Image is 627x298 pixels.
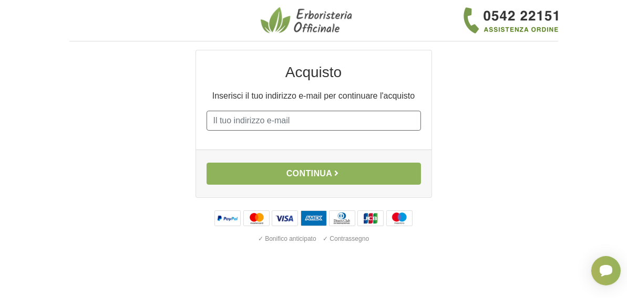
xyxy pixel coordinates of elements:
div: ✓ Contrassegno [321,232,371,246]
img: Erboristeria Officinale [261,6,355,35]
input: Il tuo indirizzo e-mail [207,111,421,131]
div: ✓ Bonifico anticipato [256,232,318,246]
iframe: Smartsupp widget button [591,256,621,285]
p: Inserisci il tuo indirizzo e-mail per continuare l'acquisto [207,90,421,102]
button: Continua [207,163,421,185]
h2: Acquisto [207,63,421,81]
